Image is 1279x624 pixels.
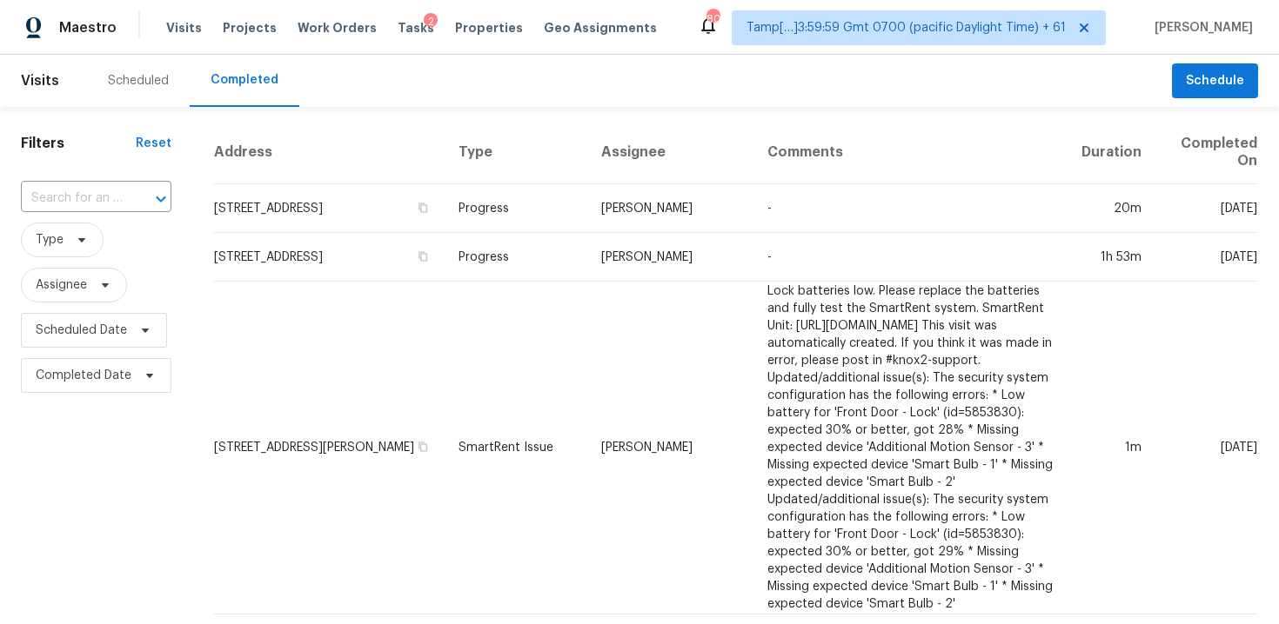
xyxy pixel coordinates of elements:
[108,72,169,90] div: Scheduled
[455,19,523,37] span: Properties
[149,187,173,211] button: Open
[587,233,753,282] td: [PERSON_NAME]
[415,439,431,455] button: Copy Address
[136,135,171,152] div: Reset
[213,282,445,614] td: [STREET_ADDRESS][PERSON_NAME]
[213,233,445,282] td: [STREET_ADDRESS]
[36,276,87,294] span: Assignee
[1155,233,1258,282] td: [DATE]
[587,184,753,233] td: [PERSON_NAME]
[36,231,64,249] span: Type
[706,10,719,28] div: 803
[166,19,202,37] span: Visits
[753,282,1067,614] td: Lock batteries low. Please replace the batteries and fully test the SmartRent system. SmartRent U...
[298,19,377,37] span: Work Orders
[1155,121,1258,184] th: Completed On
[753,121,1067,184] th: Comments
[445,121,587,184] th: Type
[587,282,753,614] td: [PERSON_NAME]
[544,19,657,37] span: Geo Assignments
[753,184,1067,233] td: -
[1148,19,1253,37] span: [PERSON_NAME]
[753,233,1067,282] td: -
[36,367,131,384] span: Completed Date
[415,200,431,216] button: Copy Address
[1172,63,1258,99] button: Schedule
[587,121,753,184] th: Assignee
[21,62,59,100] span: Visits
[223,19,277,37] span: Projects
[1155,282,1258,614] td: [DATE]
[445,282,587,614] td: SmartRent Issue
[1186,70,1244,92] span: Schedule
[211,71,278,89] div: Completed
[424,13,438,30] div: 2
[445,233,587,282] td: Progress
[445,184,587,233] td: Progress
[1068,184,1155,233] td: 20m
[1068,282,1155,614] td: 1m
[59,19,117,37] span: Maestro
[21,185,123,212] input: Search for an address...
[747,19,1066,37] span: Tamp[…]3:59:59 Gmt 0700 (pacific Daylight Time) + 61
[213,121,445,184] th: Address
[1068,121,1155,184] th: Duration
[1068,233,1155,282] td: 1h 53m
[1155,184,1258,233] td: [DATE]
[415,249,431,264] button: Copy Address
[213,184,445,233] td: [STREET_ADDRESS]
[398,22,434,34] span: Tasks
[36,322,127,339] span: Scheduled Date
[21,135,136,152] h1: Filters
